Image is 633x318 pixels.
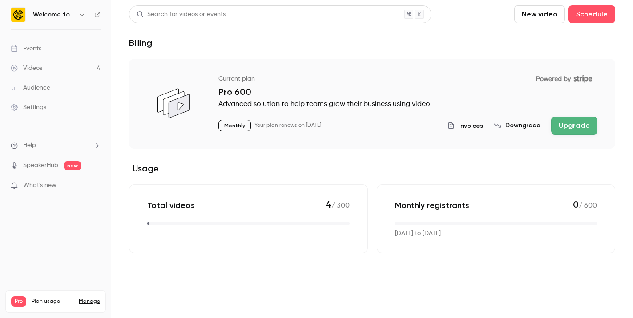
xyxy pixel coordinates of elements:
[129,163,615,174] h2: Usage
[32,298,73,305] span: Plan usage
[11,141,101,150] li: help-dropdown-opener
[90,182,101,190] iframe: Noticeable Trigger
[218,99,597,110] p: Advanced solution to help teams grow their business using video
[448,121,483,130] button: Invoices
[551,117,597,135] button: Upgrade
[147,200,195,211] p: Total videos
[129,59,615,253] section: billing
[23,181,56,190] span: What's new
[395,200,469,211] p: Monthly registrants
[79,298,100,305] a: Manage
[129,37,152,48] h1: Billing
[218,86,597,97] p: Pro 600
[11,8,25,22] img: Welcome to the Jungle
[11,44,41,53] div: Events
[568,5,615,23] button: Schedule
[11,64,42,73] div: Videos
[573,199,579,210] span: 0
[459,121,483,130] span: Invoices
[33,10,75,19] h6: Welcome to the Jungle
[254,122,321,129] p: Your plan renews on [DATE]
[573,199,597,211] p: / 600
[64,161,81,170] span: new
[137,10,226,19] div: Search for videos or events
[23,141,36,150] span: Help
[326,199,350,211] p: / 300
[23,161,58,170] a: SpeakerHub
[395,229,441,238] p: [DATE] to [DATE]
[514,5,565,23] button: New video
[11,103,46,112] div: Settings
[11,83,50,92] div: Audience
[326,199,331,210] span: 4
[218,74,255,83] p: Current plan
[218,120,251,131] p: Monthly
[494,121,540,130] button: Downgrade
[11,296,26,307] span: Pro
